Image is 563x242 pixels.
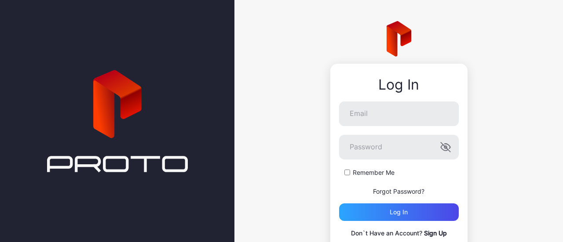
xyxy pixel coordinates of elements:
p: Don`t Have an Account? [339,228,459,238]
label: Remember Me [353,168,395,177]
a: Sign Up [424,229,447,237]
input: Password [339,135,459,159]
div: Log in [390,209,408,216]
div: Log In [339,77,459,93]
button: Password [440,142,451,152]
button: Log in [339,203,459,221]
a: Forgot Password? [373,188,424,195]
input: Email [339,101,459,126]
